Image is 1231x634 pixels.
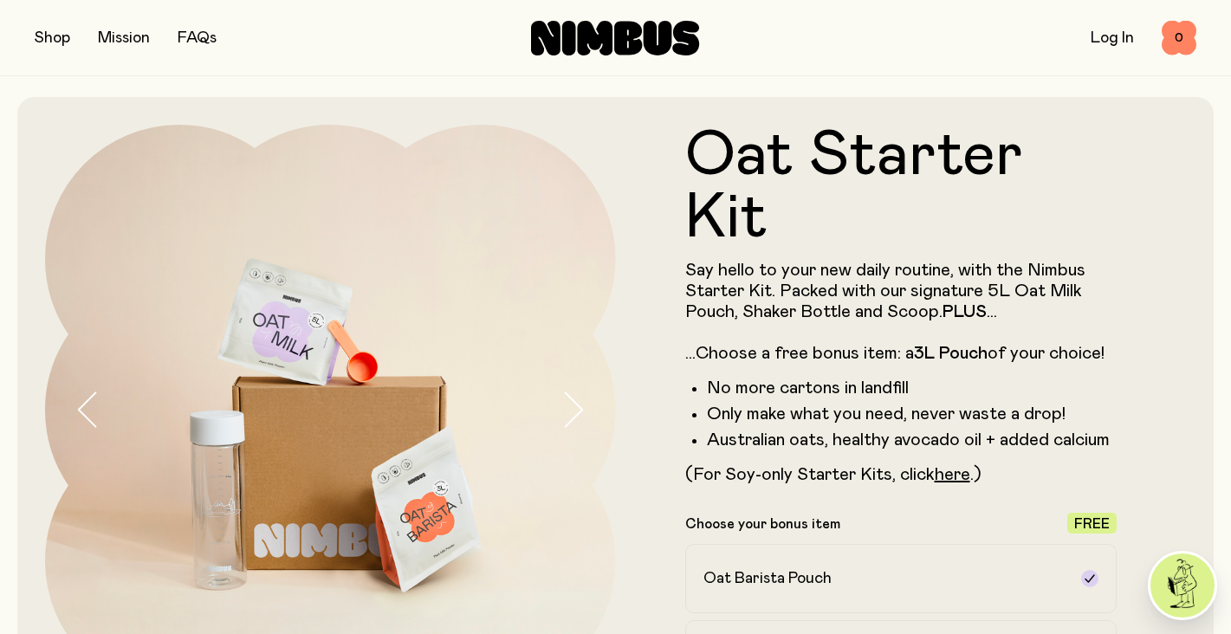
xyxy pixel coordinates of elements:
[914,345,935,362] strong: 3L
[685,515,840,533] p: Choose your bonus item
[943,303,987,320] strong: PLUS
[707,430,1118,450] li: Australian oats, healthy avocado oil + added calcium
[685,125,1118,249] h1: Oat Starter Kit
[685,464,1118,485] p: (For Soy-only Starter Kits, click .)
[939,345,988,362] strong: Pouch
[703,568,832,589] h2: Oat Barista Pouch
[1162,21,1196,55] button: 0
[1150,553,1215,618] img: agent
[1074,517,1110,531] span: Free
[685,260,1118,364] p: Say hello to your new daily routine, with the Nimbus Starter Kit. Packed with our signature 5L Oa...
[935,466,970,483] a: here
[707,404,1118,424] li: Only make what you need, never waste a drop!
[1091,30,1134,46] a: Log In
[98,30,150,46] a: Mission
[707,378,1118,398] li: No more cartons in landfill
[178,30,217,46] a: FAQs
